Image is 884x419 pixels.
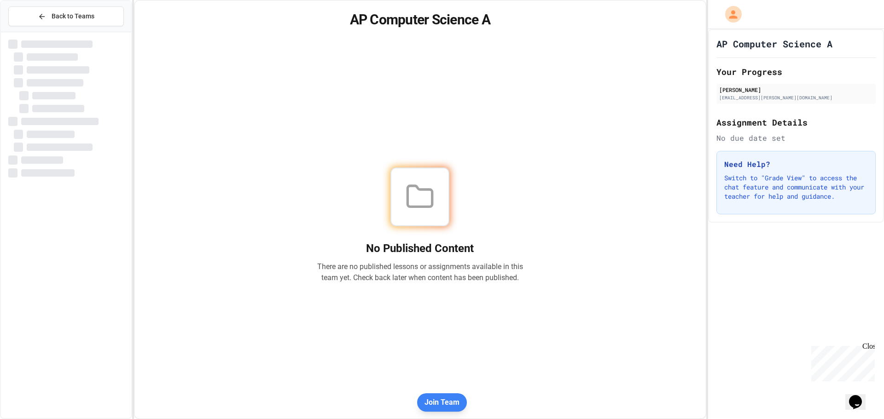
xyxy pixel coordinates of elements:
div: [PERSON_NAME] [719,86,873,94]
button: Join Team [417,393,467,412]
h1: AP Computer Science A [145,11,695,28]
div: Chat with us now!Close [4,4,64,58]
div: [EMAIL_ADDRESS][PERSON_NAME][DOMAIN_NAME] [719,94,873,101]
div: No due date set [716,132,876,143]
h3: Need Help? [724,159,868,170]
p: Switch to "Grade View" to access the chat feature and communicate with your teacher for help and ... [724,173,868,201]
div: My Account [715,4,744,25]
iframe: chat widget [808,342,875,381]
h2: No Published Content [317,241,523,256]
button: Back to Teams [8,6,124,26]
h2: Your Progress [716,65,876,78]
h2: Assignment Details [716,116,876,129]
span: Back to Teams [52,11,94,21]
p: There are no published lessons or assignments available in this team yet. Check back later when c... [317,261,523,283]
iframe: chat widget [845,382,875,410]
h1: AP Computer Science A [716,37,832,50]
